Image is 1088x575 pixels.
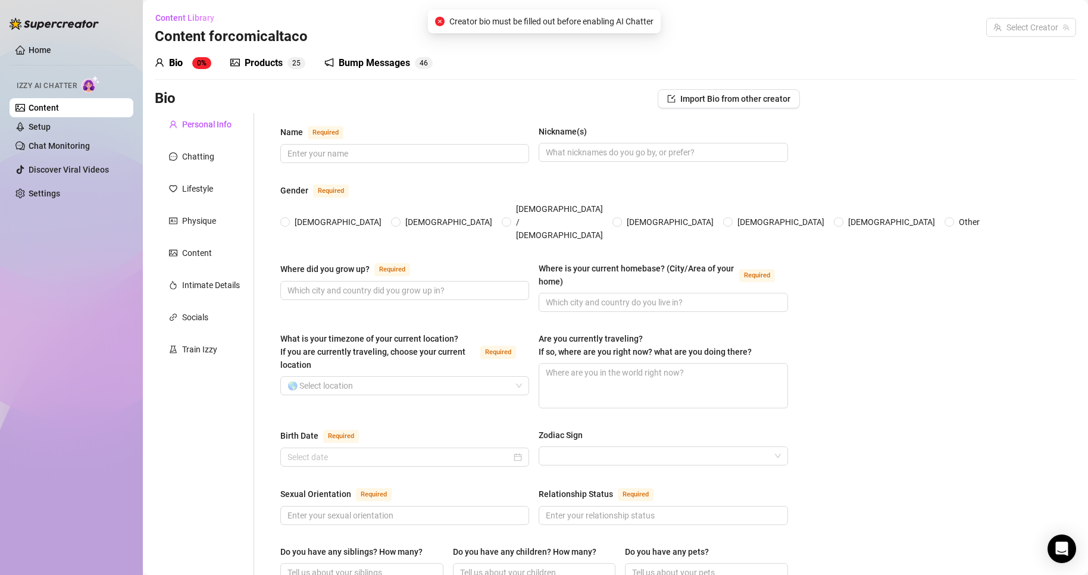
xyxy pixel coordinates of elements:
div: Do you have any siblings? How many? [280,545,423,558]
a: Discover Viral Videos [29,165,109,174]
span: notification [324,58,334,67]
div: Relationship Status [539,487,613,501]
span: Izzy AI Chatter [17,80,77,92]
span: [DEMOGRAPHIC_DATA] [622,215,718,229]
span: [DEMOGRAPHIC_DATA] [733,215,829,229]
span: 6 [424,59,428,67]
span: Required [739,269,775,282]
div: Open Intercom Messenger [1048,535,1076,563]
input: Relationship Status [546,509,778,522]
span: import [667,95,676,103]
div: Nickname(s) [539,125,587,138]
span: close-circle [435,17,445,26]
div: Bio [169,56,183,70]
span: fire [169,281,177,289]
span: user [169,120,177,129]
div: Sexual Orientation [280,487,351,501]
span: experiment [169,345,177,354]
sup: 25 [287,57,305,69]
span: Creator bio must be filled out before enabling AI Chatter [449,15,654,28]
label: Zodiac Sign [539,429,591,442]
div: Name [280,126,303,139]
div: Lifestyle [182,182,213,195]
span: [DEMOGRAPHIC_DATA] [290,215,386,229]
div: Intimate Details [182,279,240,292]
div: Do you have any children? How many? [453,545,596,558]
input: Birth Date [287,451,511,464]
span: heart [169,185,177,193]
div: Content [182,246,212,260]
label: Birth Date [280,429,372,443]
span: Required [618,488,654,501]
label: Where is your current homebase? (City/Area of your home) [539,262,787,288]
span: picture [169,249,177,257]
label: Do you have any siblings? How many? [280,545,431,558]
sup: 46 [415,57,433,69]
span: team [1062,24,1070,31]
span: Required [313,185,349,198]
label: Sexual Orientation [280,487,405,501]
sup: 0% [192,57,211,69]
span: 4 [420,59,424,67]
span: Import Bio from other creator [680,94,790,104]
a: Content [29,103,59,112]
input: Nickname(s) [546,146,778,159]
a: Chat Monitoring [29,141,90,151]
a: Home [29,45,51,55]
span: What is your timezone of your current location? If you are currently traveling, choose your curre... [280,334,465,370]
label: Relationship Status [539,487,667,501]
button: Content Library [155,8,224,27]
span: link [169,313,177,321]
div: Physique [182,214,216,227]
div: Zodiac Sign [539,429,583,442]
div: Gender [280,184,308,197]
input: Where did you grow up? [287,284,520,297]
span: picture [230,58,240,67]
h3: Content for comicaltaco [155,27,308,46]
span: Required [356,488,392,501]
input: Name [287,147,520,160]
span: [DEMOGRAPHIC_DATA] / [DEMOGRAPHIC_DATA] [511,202,608,242]
span: [DEMOGRAPHIC_DATA] [843,215,940,229]
input: Sexual Orientation [287,509,520,522]
span: Are you currently traveling? If so, where are you right now? what are you doing there? [539,334,752,357]
div: Train Izzy [182,343,217,356]
a: Setup [29,122,51,132]
span: user [155,58,164,67]
div: Socials [182,311,208,324]
label: Name [280,125,357,139]
span: Other [954,215,984,229]
label: Do you have any pets? [625,545,717,558]
div: Do you have any pets? [625,545,709,558]
label: Where did you grow up? [280,262,423,276]
span: message [169,152,177,161]
span: Required [374,263,410,276]
div: Where did you grow up? [280,262,370,276]
span: idcard [169,217,177,225]
span: 2 [292,59,296,67]
label: Nickname(s) [539,125,595,138]
span: [DEMOGRAPHIC_DATA] [401,215,497,229]
button: Import Bio from other creator [658,89,800,108]
img: logo-BBDzfeDw.svg [10,18,99,30]
div: Where is your current homebase? (City/Area of your home) [539,262,734,288]
span: 5 [296,59,301,67]
label: Gender [280,183,362,198]
span: Required [480,346,516,359]
span: Required [308,126,343,139]
label: Do you have any children? How many? [453,545,605,558]
div: Personal Info [182,118,232,131]
a: Settings [29,189,60,198]
span: Required [323,430,359,443]
span: Content Library [155,13,214,23]
div: Bump Messages [339,56,410,70]
div: Birth Date [280,429,318,442]
div: Products [245,56,283,70]
div: Chatting [182,150,214,163]
h3: Bio [155,89,176,108]
img: AI Chatter [82,76,100,93]
input: Where is your current homebase? (City/Area of your home) [546,296,778,309]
